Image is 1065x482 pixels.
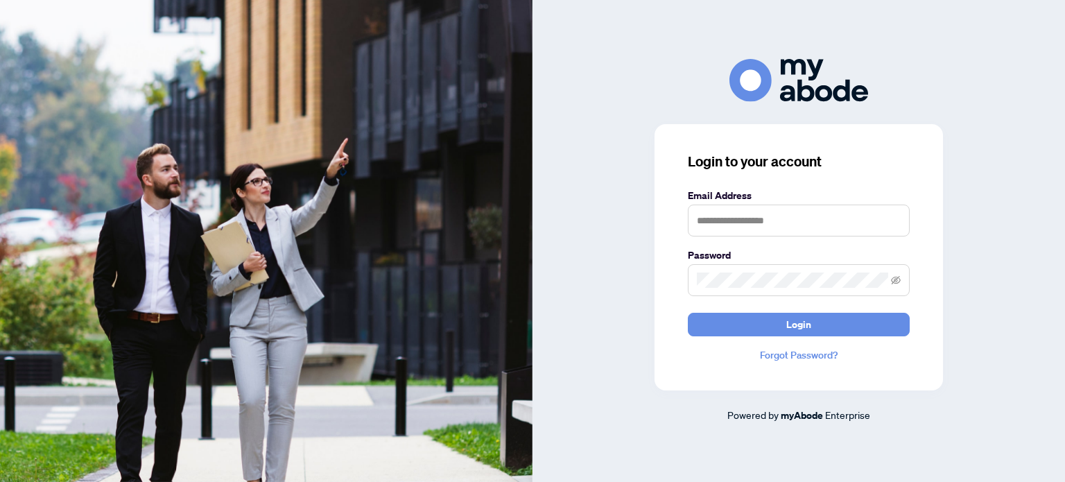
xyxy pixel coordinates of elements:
[688,347,910,363] a: Forgot Password?
[688,248,910,263] label: Password
[727,408,779,421] span: Powered by
[781,408,823,423] a: myAbode
[688,188,910,203] label: Email Address
[688,313,910,336] button: Login
[786,313,811,336] span: Login
[729,59,868,101] img: ma-logo
[825,408,870,421] span: Enterprise
[891,275,901,285] span: eye-invisible
[688,152,910,171] h3: Login to your account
